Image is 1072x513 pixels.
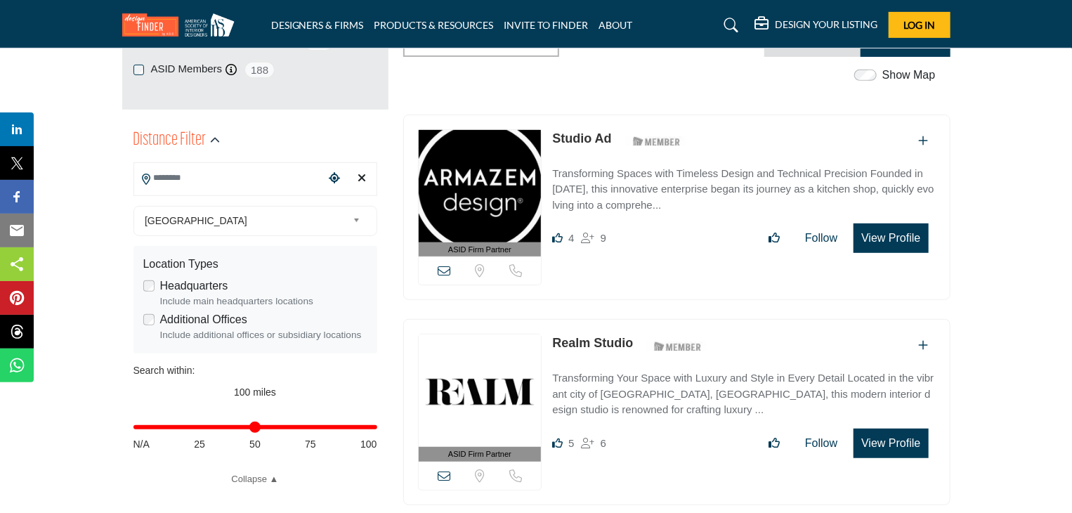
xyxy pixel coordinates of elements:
h5: DESIGN YOUR LISTING [776,18,878,31]
h2: Distance Filter [133,128,207,153]
i: Likes [552,438,563,448]
a: Transforming Your Space with Luxury and Style in Every Detail Located in the vibrant city of [GEO... [552,362,935,418]
div: Include main headquarters locations [160,294,367,309]
img: ASID Members Badge Icon [625,133,688,150]
span: 75 [305,437,316,452]
span: N/A [133,437,150,452]
a: Studio Ad [552,131,611,145]
img: ASID Members Badge Icon [646,337,710,355]
i: Likes [552,233,563,243]
span: 100 [360,437,377,452]
div: Clear search location [352,164,373,194]
p: Transforming Your Space with Luxury and Style in Every Detail Located in the vibrant city of [GEO... [552,370,935,418]
div: Include additional offices or subsidiary locations [160,328,367,342]
div: DESIGN YOUR LISTING [755,17,878,34]
div: Location Types [143,256,367,273]
span: 50 [249,437,261,452]
img: Studio Ad [419,130,542,242]
span: [GEOGRAPHIC_DATA] [145,212,347,229]
button: View Profile [854,429,928,458]
button: Follow [796,224,847,252]
a: Transforming Spaces with Timeless Design and Technical Precision Founded in [DATE], this innovati... [552,157,935,214]
a: ASID Firm Partner [419,335,542,462]
a: INVITE TO FINDER [504,19,589,31]
span: ASID Firm Partner [448,448,511,460]
img: Site Logo [122,13,242,37]
input: Search Location [134,164,324,192]
div: Choose your current location [324,164,345,194]
p: Studio Ad [552,129,611,148]
span: 100 miles [234,387,276,398]
img: Realm Studio [419,335,542,447]
span: ASID Firm Partner [448,244,511,256]
label: ASID Members [151,61,223,77]
input: ASID Members checkbox [133,65,144,75]
span: 4 [568,232,574,244]
span: Log In [903,19,935,31]
button: Like listing [759,224,789,252]
label: Show Map [882,67,936,84]
span: 25 [194,437,205,452]
label: Headquarters [160,278,228,294]
span: 188 [244,61,275,79]
a: Add To List [919,135,929,147]
div: Followers [582,435,606,452]
label: Additional Offices [160,311,247,328]
span: 6 [601,437,606,449]
a: ASID Firm Partner [419,130,542,257]
p: Realm Studio [552,334,633,353]
a: Collapse ▲ [133,472,377,486]
a: ABOUT [599,19,633,31]
div: Followers [582,230,606,247]
a: Add To List [919,339,929,351]
p: Transforming Spaces with Timeless Design and Technical Precision Founded in [DATE], this innovati... [552,166,935,214]
button: Like listing [759,429,789,457]
span: 9 [601,232,606,244]
div: Search within: [133,363,377,378]
button: Follow [796,429,847,457]
a: Realm Studio [552,336,633,350]
button: View Profile [854,223,928,253]
span: 5 [568,437,574,449]
a: DESIGNERS & FIRMS [271,19,364,31]
button: Log In [889,12,950,38]
a: Search [710,14,747,37]
a: PRODUCTS & RESOURCES [374,19,494,31]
